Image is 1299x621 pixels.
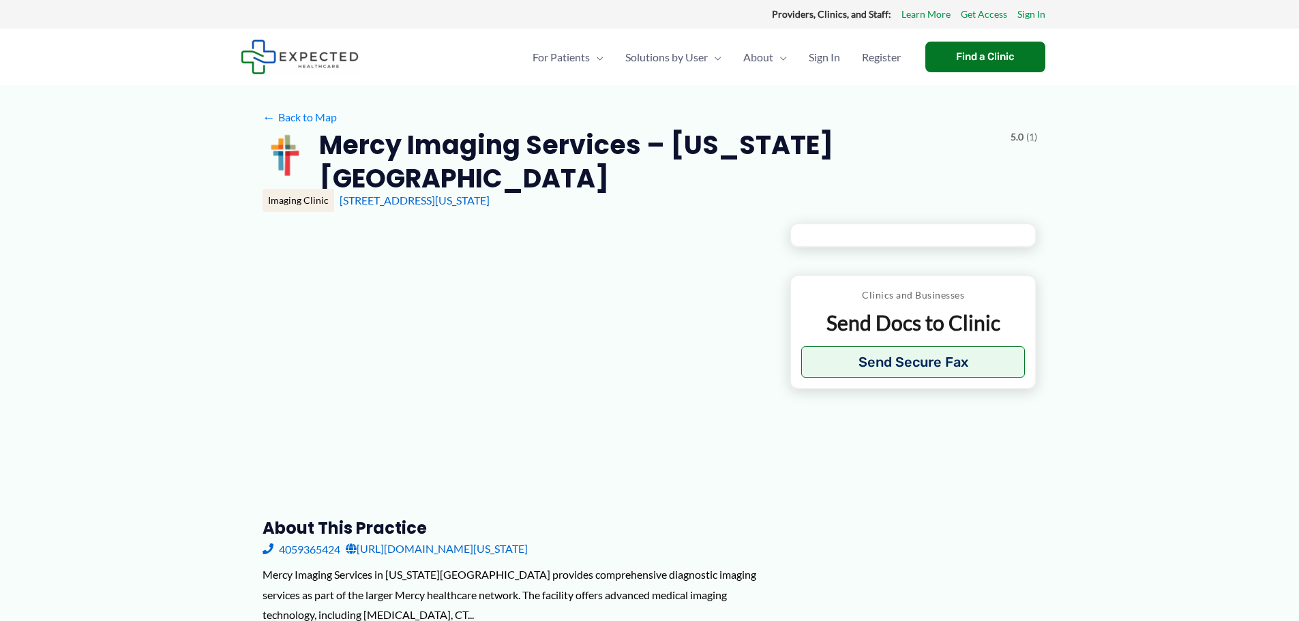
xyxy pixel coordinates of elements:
a: Solutions by UserMenu Toggle [614,33,732,81]
img: Expected Healthcare Logo - side, dark font, small [241,40,359,74]
a: Get Access [961,5,1007,23]
a: Sign In [798,33,851,81]
a: [STREET_ADDRESS][US_STATE] [340,194,490,207]
strong: Providers, Clinics, and Staff: [772,8,891,20]
span: For Patients [533,33,590,81]
a: Learn More [901,5,951,23]
a: Find a Clinic [925,42,1045,72]
a: ←Back to Map [263,107,337,127]
nav: Primary Site Navigation [522,33,912,81]
h2: Mercy Imaging Services – [US_STATE][GEOGRAPHIC_DATA] [319,128,999,196]
a: [URL][DOMAIN_NAME][US_STATE] [346,539,528,559]
a: Sign In [1017,5,1045,23]
span: Register [862,33,901,81]
span: Sign In [809,33,840,81]
a: For PatientsMenu Toggle [522,33,614,81]
div: Imaging Clinic [263,189,334,212]
span: 5.0 [1011,128,1024,146]
span: About [743,33,773,81]
button: Send Secure Fax [801,346,1026,378]
h3: About this practice [263,517,768,539]
span: Menu Toggle [773,33,787,81]
span: Menu Toggle [708,33,721,81]
a: AboutMenu Toggle [732,33,798,81]
span: (1) [1026,128,1037,146]
span: Menu Toggle [590,33,603,81]
a: 4059365424 [263,539,340,559]
span: Solutions by User [625,33,708,81]
p: Clinics and Businesses [801,286,1026,304]
span: ← [263,110,275,123]
a: Register [851,33,912,81]
p: Send Docs to Clinic [801,309,1026,336]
